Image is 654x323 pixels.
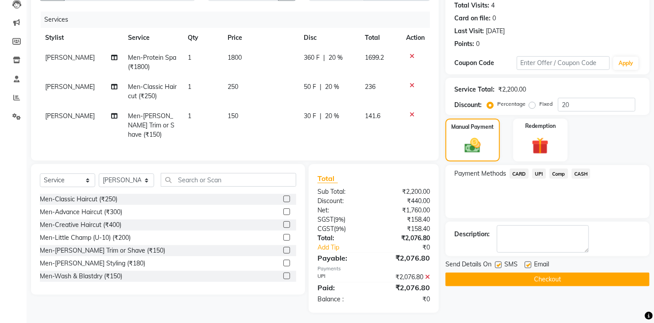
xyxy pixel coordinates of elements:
[539,100,553,108] label: Fixed
[188,83,192,91] span: 1
[183,28,223,48] th: Qty
[476,39,480,49] div: 0
[365,112,380,120] span: 141.6
[454,27,484,36] div: Last Visit:
[572,169,591,179] span: CASH
[365,54,384,62] span: 1699.2
[188,54,192,62] span: 1
[325,112,340,121] span: 20 %
[497,100,526,108] label: Percentage
[311,282,374,293] div: Paid:
[222,28,298,48] th: Price
[325,82,340,92] span: 20 %
[304,53,320,62] span: 360 F
[498,85,526,94] div: ₹2,200.00
[460,136,486,155] img: _cash.svg
[228,54,242,62] span: 1800
[510,169,529,179] span: CARD
[40,246,165,255] div: Men-[PERSON_NAME] Trim or Shave (₹150)
[228,112,238,120] span: 150
[384,243,437,252] div: ₹0
[445,273,650,286] button: Checkout
[613,57,639,70] button: Apply
[228,83,238,91] span: 250
[311,196,374,206] div: Discount:
[317,265,430,273] div: Payments
[374,295,437,304] div: ₹0
[317,215,333,223] span: SGST
[365,83,375,91] span: 236
[304,112,317,121] span: 30 F
[486,27,505,36] div: [DATE]
[454,100,482,110] div: Discount:
[374,206,437,215] div: ₹1,760.00
[534,260,549,271] span: Email
[335,216,344,223] span: 9%
[40,272,122,281] div: Men-Wash & Blastdry (₹150)
[317,174,338,183] span: Total
[45,112,95,120] span: [PERSON_NAME]
[491,1,495,10] div: 4
[188,112,192,120] span: 1
[329,53,343,62] span: 20 %
[526,135,554,156] img: _gift.svg
[311,295,374,304] div: Balance :
[454,169,506,178] span: Payment Methods
[324,53,325,62] span: |
[45,83,95,91] span: [PERSON_NAME]
[336,225,344,232] span: 9%
[40,259,145,268] div: Men-[PERSON_NAME] Styling (₹180)
[360,28,401,48] th: Total
[504,260,518,271] span: SMS
[161,173,296,187] input: Search or Scan
[299,28,360,48] th: Disc
[374,224,437,234] div: ₹158.40
[445,260,491,271] span: Send Details On
[492,14,496,23] div: 0
[454,39,474,49] div: Points:
[517,56,610,70] input: Enter Offer / Coupon Code
[317,225,334,233] span: CGST
[128,54,177,71] span: Men-Protein Spa (₹1800)
[374,234,437,243] div: ₹2,076.80
[128,83,177,100] span: Men-Classic Haircut (₹250)
[40,195,117,204] div: Men-Classic Haircut (₹250)
[320,112,322,121] span: |
[304,82,317,92] span: 50 F
[320,82,322,92] span: |
[374,215,437,224] div: ₹158.40
[311,234,374,243] div: Total:
[311,243,384,252] a: Add Tip
[311,273,374,282] div: UPI
[374,187,437,196] div: ₹2,200.00
[40,28,123,48] th: Stylist
[374,282,437,293] div: ₹2,076.80
[311,224,374,234] div: ( )
[40,220,121,230] div: Men-Creative Haircut (₹400)
[374,273,437,282] div: ₹2,076.80
[454,85,495,94] div: Service Total:
[40,208,122,217] div: Men-Advance Haircut (₹300)
[45,54,95,62] span: [PERSON_NAME]
[311,215,374,224] div: ( )
[128,112,175,138] span: Men-[PERSON_NAME] Trim or Shave (₹150)
[532,169,546,179] span: UPI
[550,169,568,179] span: Comp
[311,253,374,263] div: Payable:
[454,58,516,68] div: Coupon Code
[401,28,430,48] th: Action
[311,206,374,215] div: Net:
[454,1,489,10] div: Total Visits:
[311,187,374,196] div: Sub Total:
[374,196,437,206] div: ₹440.00
[40,233,131,242] div: Men-Little Champ (U-10) (₹200)
[454,230,490,239] div: Description:
[374,253,437,263] div: ₹2,076.80
[123,28,183,48] th: Service
[525,122,556,130] label: Redemption
[41,12,437,28] div: Services
[452,123,494,131] label: Manual Payment
[454,14,491,23] div: Card on file:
